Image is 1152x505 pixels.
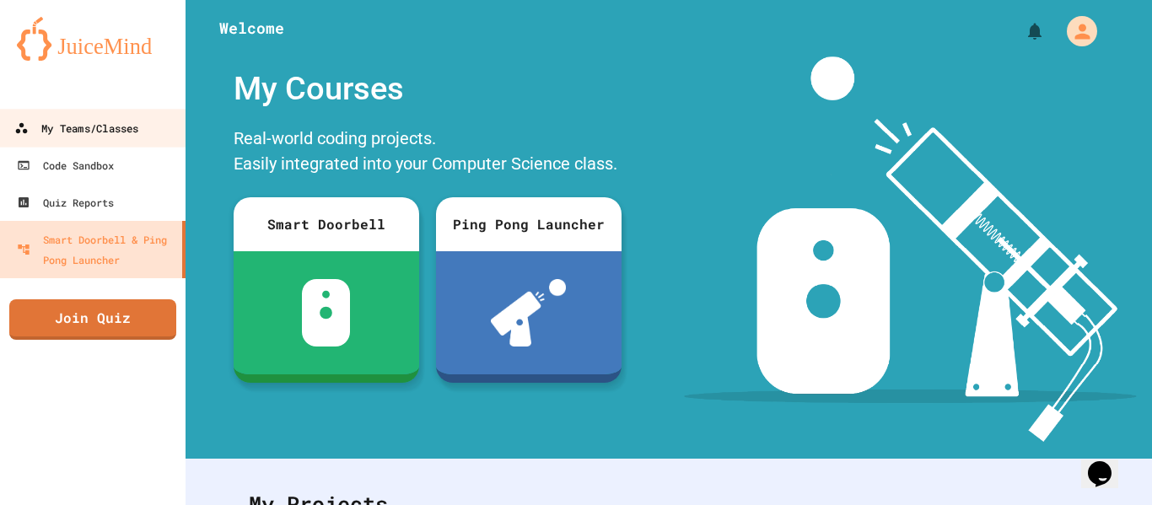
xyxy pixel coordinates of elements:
iframe: chat widget [1081,438,1135,488]
img: sdb-white.svg [302,279,350,347]
img: ppl-with-ball.png [491,279,566,347]
div: My Account [1049,12,1101,51]
a: Join Quiz [9,299,176,340]
div: Code Sandbox [17,155,114,175]
div: Smart Doorbell [234,197,419,251]
div: Quiz Reports [17,192,114,212]
div: My Notifications [993,17,1049,46]
img: logo-orange.svg [17,17,169,61]
img: banner-image-my-projects.png [684,56,1136,442]
div: My Teams/Classes [14,118,138,139]
div: My Courses [225,56,630,121]
div: Ping Pong Launcher [436,197,622,251]
div: Real-world coding projects. Easily integrated into your Computer Science class. [225,121,630,185]
div: Smart Doorbell & Ping Pong Launcher [17,229,175,270]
